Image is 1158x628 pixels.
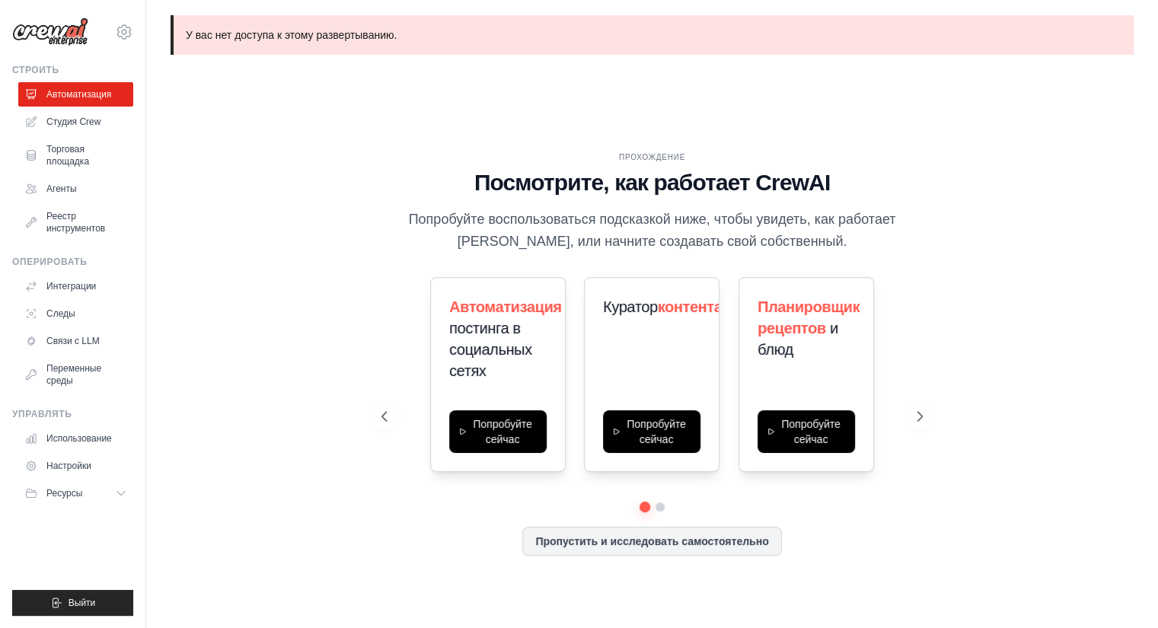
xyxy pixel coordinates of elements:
a: Настройки [18,454,133,478]
font: Планировщик рецептов [758,298,860,336]
font: Строить [12,65,59,75]
a: Использование [18,426,133,451]
font: Попробуйте воспользоваться подсказкой ниже, чтобы увидеть, как работает [PERSON_NAME], или начнит... [409,212,896,249]
font: Управлять [12,409,72,419]
a: Торговая площадка [18,137,133,174]
font: Попробуйте сейчас [781,418,841,445]
a: Студия Crew [18,110,133,134]
font: Торговая площадка [46,144,89,167]
font: Интеграции [46,281,96,292]
iframe: Виджет чата [1082,555,1158,628]
font: Оперировать [12,257,87,267]
font: постинга в социальных сетях [449,320,532,379]
font: Переменные среды [46,363,101,386]
font: Следы [46,308,75,319]
a: Интеграции [18,274,133,298]
font: Использование [46,433,112,444]
button: Пропустить и исследовать самостоятельно [522,527,781,556]
font: контента [658,298,723,315]
font: У вас нет доступа к этому развертыванию. [186,29,397,41]
font: Ресурсы [46,488,82,499]
font: Автоматизация [46,89,111,100]
font: Выйти [69,598,96,608]
a: Автоматизация [18,82,133,107]
a: Агенты [18,177,133,201]
a: Связи с LLM [18,329,133,353]
font: и блюд [758,320,838,358]
button: Попробуйте сейчас [603,410,700,453]
a: Реестр инструментов [18,204,133,241]
font: Посмотрите, как работает CrewAI [474,170,830,195]
button: Попробуйте сейчас [758,410,855,453]
font: Агенты [46,183,77,194]
font: Пропустить и исследовать самостоятельно [535,535,768,547]
font: Попробуйте сейчас [627,418,687,445]
font: Студия Crew [46,116,100,127]
font: Реестр инструментов [46,211,105,234]
img: Логотип [12,18,88,46]
font: Автоматизация [449,298,562,315]
button: Попробуйте сейчас [449,410,547,453]
font: Попробуйте сейчас [473,418,532,445]
a: Следы [18,301,133,326]
button: Ресурсы [18,481,133,505]
a: Переменные среды [18,356,133,393]
button: Выйти [12,590,133,616]
font: ПРОХОЖДЕНИЕ [619,153,685,161]
font: Настройки [46,461,91,471]
font: Связи с LLM [46,336,100,346]
font: Куратор [603,298,658,315]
